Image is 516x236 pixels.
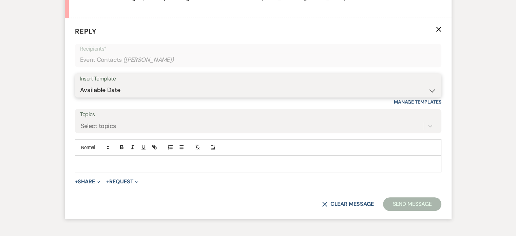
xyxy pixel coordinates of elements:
[123,55,174,65] span: ( [PERSON_NAME] )
[75,27,97,36] span: Reply
[81,122,116,131] div: Select topics
[80,53,436,67] div: Event Contacts
[75,179,78,184] span: +
[80,74,436,84] div: Insert Template
[383,197,441,211] button: Send Message
[394,99,441,105] a: Manage Templates
[106,179,109,184] span: +
[106,179,138,184] button: Request
[80,110,436,120] label: Topics
[75,179,100,184] button: Share
[80,44,436,53] p: Recipients*
[322,201,374,207] button: Clear message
